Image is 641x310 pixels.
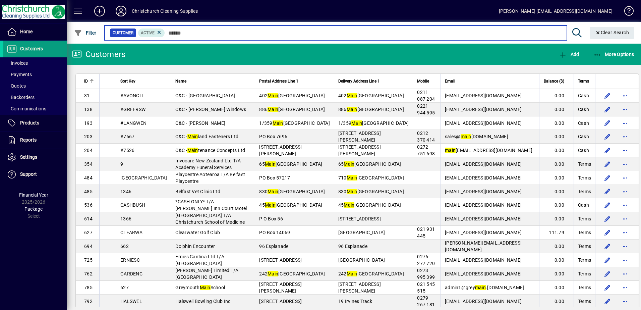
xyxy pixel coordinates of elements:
button: Profile [110,5,132,17]
span: [STREET_ADDRESS] [338,216,381,221]
span: 021 931 445 [417,226,435,239]
span: [EMAIL_ADDRESS][DOMAIN_NAME] [445,148,532,153]
span: [STREET_ADDRESS][PERSON_NAME] [259,281,302,294]
button: Edit [602,213,613,224]
a: Home [3,23,67,40]
button: More options [620,282,630,293]
div: Name [175,77,251,85]
span: [EMAIL_ADDRESS][DOMAIN_NAME] [445,189,522,194]
em: main [475,285,486,290]
span: [EMAIL_ADDRESS][DOMAIN_NAME] [445,299,522,304]
mat-chip: Activation Status: Active [138,29,165,37]
span: Terms [578,77,589,85]
span: Clear Search [595,30,629,35]
span: 138 [84,107,93,112]
span: 0211 087 204 [417,90,435,102]
span: #GREERSW [120,107,145,112]
span: 792 [84,299,93,304]
span: 484 [84,175,93,180]
span: Add [559,52,579,57]
button: Edit [602,159,613,169]
span: 830 [GEOGRAPHIC_DATA] [338,189,404,194]
button: Filter [72,27,98,39]
span: Ernies Cantina Ltd T/A [GEOGRAPHIC_DATA] [175,254,224,266]
span: Package [24,206,43,212]
span: 242 [GEOGRAPHIC_DATA] [259,271,325,276]
span: Terms [578,229,591,236]
span: 0221 944 595 [417,103,435,115]
span: Clearwater Golf Club [175,230,220,235]
span: 662 [120,244,129,249]
button: Edit [602,90,613,101]
span: 485 [84,189,93,194]
span: Terms [578,188,591,195]
div: Email [445,77,535,85]
span: 762 [84,271,93,276]
span: Sort Key [120,77,135,85]
button: Add [557,48,581,60]
span: [STREET_ADDRESS] [259,257,302,263]
span: Delivery Address Line 1 [338,77,380,85]
span: 402 [GEOGRAPHIC_DATA] [259,93,325,98]
span: 627 [120,285,129,290]
span: 021 545 515 [417,281,435,294]
button: More Options [592,48,636,60]
span: [EMAIL_ADDRESS][DOMAIN_NAME] [445,202,522,208]
span: [EMAIL_ADDRESS][DOMAIN_NAME] [445,216,522,221]
span: 242 [GEOGRAPHIC_DATA] [338,271,404,276]
a: Backorders [3,92,67,103]
button: Edit [602,172,613,183]
span: 1/359 [GEOGRAPHIC_DATA] [338,120,409,126]
span: 627 [84,230,93,235]
button: Edit [602,227,613,238]
span: Reports [20,137,37,143]
span: [EMAIL_ADDRESS][DOMAIN_NAME] [445,271,522,276]
td: 0.00 [539,240,574,253]
span: P O Box 56 [259,216,283,221]
button: Clear [590,27,635,39]
em: Main [265,202,276,208]
button: More options [620,227,630,238]
td: 0.00 [539,253,574,267]
span: 785 [84,285,93,290]
em: Main [344,202,354,208]
em: Main [347,93,357,98]
em: Main [268,189,278,194]
a: Support [3,166,67,183]
span: [STREET_ADDRESS][PERSON_NAME] [338,131,381,143]
button: Add [89,5,110,17]
a: Settings [3,149,67,166]
div: [PERSON_NAME] [EMAIL_ADDRESS][DOMAIN_NAME] [499,6,613,16]
span: 96 Esplanade [259,244,288,249]
a: Payments [3,69,67,80]
span: Backorders [7,95,35,100]
em: Main [273,120,283,126]
span: Mobile [417,77,429,85]
em: Main [347,175,357,180]
span: #LANGWEN [120,120,147,126]
span: 710 [GEOGRAPHIC_DATA] [338,175,404,180]
span: GARDENC [120,271,142,276]
span: 45 [GEOGRAPHIC_DATA] [338,202,401,208]
button: More options [620,268,630,279]
a: Invoices [3,57,67,69]
td: 0.00 [539,281,574,295]
span: Terms [578,215,591,222]
span: [EMAIL_ADDRESS][DOMAIN_NAME] [445,107,522,112]
span: Communications [7,106,46,111]
span: Cash [578,133,589,140]
span: PO Box 57217 [259,175,290,180]
div: ID [84,77,95,85]
td: 0.00 [539,295,574,308]
span: Name [175,77,186,85]
div: Mobile [417,77,436,85]
div: Customers [72,49,125,60]
span: Home [20,29,33,34]
td: 0.00 [539,144,574,157]
button: Edit [602,186,613,197]
td: 111.79 [539,226,574,240]
a: Reports [3,132,67,149]
span: More Options [593,52,634,57]
em: Main [187,148,198,153]
a: Knowledge Base [619,1,633,23]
